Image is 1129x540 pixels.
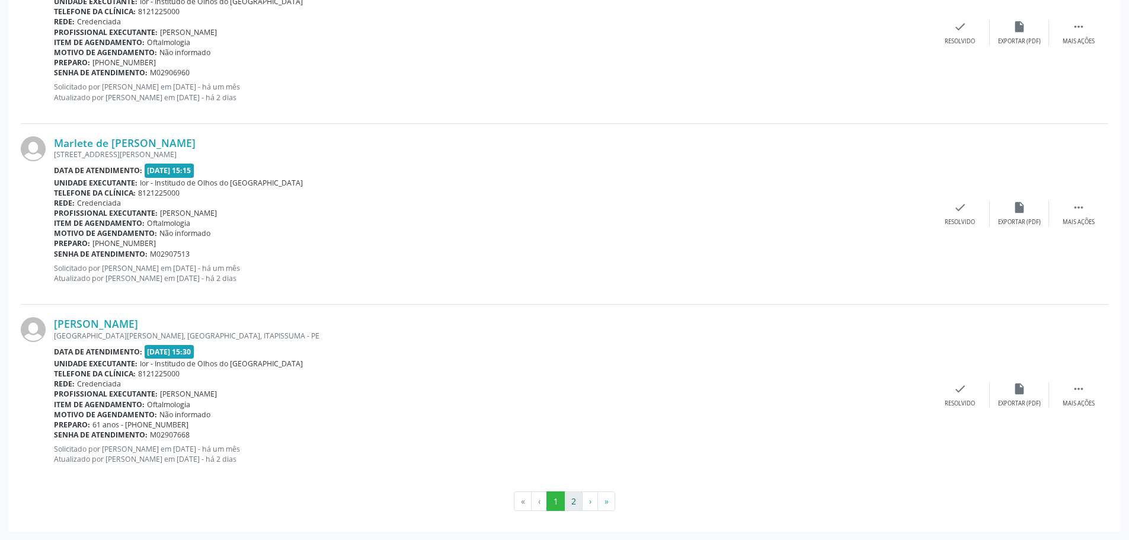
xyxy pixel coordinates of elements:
div: Mais ações [1063,37,1095,46]
span: Oftalmologia [147,37,190,47]
span: Ior - Institudo de Olhos do [GEOGRAPHIC_DATA] [140,178,303,188]
span: M02907668 [150,430,190,440]
span: 8121225000 [138,7,180,17]
i:  [1072,382,1085,395]
b: Item de agendamento: [54,400,145,410]
b: Profissional executante: [54,208,158,218]
span: Não informado [159,410,210,420]
span: Ior - Institudo de Olhos do [GEOGRAPHIC_DATA] [140,359,303,369]
i:  [1072,201,1085,214]
span: 61 anos - [PHONE_NUMBER] [92,420,188,430]
span: 8121225000 [138,188,180,198]
b: Profissional executante: [54,27,158,37]
b: Preparo: [54,238,90,248]
div: Exportar (PDF) [998,400,1041,408]
b: Telefone da clínica: [54,7,136,17]
i:  [1072,20,1085,33]
b: Item de agendamento: [54,218,145,228]
b: Rede: [54,379,75,389]
button: Go to last page [597,491,615,512]
span: Não informado [159,228,210,238]
b: Senha de atendimento: [54,249,148,259]
b: Data de atendimento: [54,165,142,175]
p: Solicitado por [PERSON_NAME] em [DATE] - há um mês Atualizado por [PERSON_NAME] em [DATE] - há 2 ... [54,444,930,464]
div: Mais ações [1063,400,1095,408]
span: Credenciada [77,17,121,27]
span: [DATE] 15:15 [145,164,194,177]
span: Não informado [159,47,210,57]
i: insert_drive_file [1013,382,1026,395]
span: [PERSON_NAME] [160,27,217,37]
span: Credenciada [77,379,121,389]
b: Telefone da clínica: [54,188,136,198]
b: Senha de atendimento: [54,68,148,78]
button: Go to page 1 [546,491,565,512]
b: Data de atendimento: [54,347,142,357]
span: [PHONE_NUMBER] [92,57,156,68]
div: Resolvido [945,37,975,46]
span: [PERSON_NAME] [160,389,217,399]
i: insert_drive_file [1013,20,1026,33]
b: Unidade executante: [54,178,137,188]
p: Solicitado por [PERSON_NAME] em [DATE] - há um mês Atualizado por [PERSON_NAME] em [DATE] - há 2 ... [54,82,930,102]
div: [GEOGRAPHIC_DATA][PERSON_NAME], [GEOGRAPHIC_DATA], ITAPISSUMA - PE [54,331,930,341]
div: [STREET_ADDRESS][PERSON_NAME] [54,149,930,159]
button: Go to page 2 [564,491,583,512]
div: Exportar (PDF) [998,218,1041,226]
span: [DATE] 15:30 [145,345,194,359]
span: Credenciada [77,198,121,208]
span: [PHONE_NUMBER] [92,238,156,248]
b: Motivo de agendamento: [54,228,157,238]
img: img [21,317,46,342]
span: Oftalmologia [147,218,190,228]
b: Unidade executante: [54,359,137,369]
span: M02907513 [150,249,190,259]
b: Rede: [54,198,75,208]
span: 8121225000 [138,369,180,379]
span: Oftalmologia [147,400,190,410]
i: check [954,201,967,214]
a: [PERSON_NAME] [54,317,138,330]
b: Motivo de agendamento: [54,47,157,57]
i: insert_drive_file [1013,201,1026,214]
i: check [954,20,967,33]
div: Exportar (PDF) [998,37,1041,46]
div: Resolvido [945,218,975,226]
div: Mais ações [1063,218,1095,226]
b: Preparo: [54,420,90,430]
div: Resolvido [945,400,975,408]
b: Telefone da clínica: [54,369,136,379]
b: Preparo: [54,57,90,68]
i: check [954,382,967,395]
a: Marlete de [PERSON_NAME] [54,136,196,149]
b: Rede: [54,17,75,27]
span: M02906960 [150,68,190,78]
b: Motivo de agendamento: [54,410,157,420]
ul: Pagination [21,491,1108,512]
b: Item de agendamento: [54,37,145,47]
img: img [21,136,46,161]
span: [PERSON_NAME] [160,208,217,218]
p: Solicitado por [PERSON_NAME] em [DATE] - há um mês Atualizado por [PERSON_NAME] em [DATE] - há 2 ... [54,263,930,283]
button: Go to next page [582,491,598,512]
b: Profissional executante: [54,389,158,399]
b: Senha de atendimento: [54,430,148,440]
